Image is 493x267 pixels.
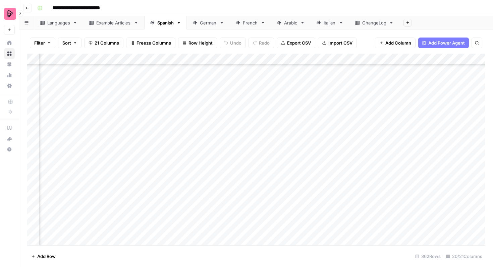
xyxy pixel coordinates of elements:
[428,40,465,46] span: Add Power Agent
[230,40,241,46] span: Undo
[4,38,15,48] a: Home
[30,38,55,48] button: Filter
[284,19,297,26] div: Arabic
[328,40,352,46] span: Import CSV
[385,40,411,46] span: Add Column
[84,38,123,48] button: 21 Columns
[34,16,83,29] a: Languages
[413,251,443,262] div: 362 Rows
[126,38,175,48] button: Freeze Columns
[27,251,60,262] button: Add Row
[4,80,15,91] a: Settings
[157,19,174,26] div: Spanish
[230,16,271,29] a: French
[95,40,119,46] span: 21 Columns
[349,16,399,29] a: ChangeLog
[4,8,16,20] img: Preply Logo
[443,251,485,262] div: 20/21 Columns
[62,40,71,46] span: Sort
[4,70,15,80] a: Usage
[136,40,171,46] span: Freeze Columns
[4,144,15,155] button: Help + Support
[259,40,270,46] span: Redo
[47,19,70,26] div: Languages
[249,38,274,48] button: Redo
[287,40,311,46] span: Export CSV
[178,38,217,48] button: Row Height
[4,134,14,144] div: What's new?
[4,133,15,144] button: What's new?
[83,16,144,29] a: Example Articles
[200,19,217,26] div: German
[4,5,15,22] button: Workspace: Preply
[188,40,213,46] span: Row Height
[271,16,311,29] a: Arabic
[96,19,131,26] div: Example Articles
[4,123,15,133] a: AirOps Academy
[58,38,81,48] button: Sort
[4,59,15,70] a: Your Data
[362,19,386,26] div: ChangeLog
[144,16,187,29] a: Spanish
[318,38,357,48] button: Import CSV
[311,16,349,29] a: Italian
[220,38,246,48] button: Undo
[324,19,336,26] div: Italian
[37,253,56,260] span: Add Row
[277,38,315,48] button: Export CSV
[34,40,45,46] span: Filter
[243,19,258,26] div: French
[4,48,15,59] a: Browse
[187,16,230,29] a: German
[418,38,469,48] button: Add Power Agent
[375,38,416,48] button: Add Column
